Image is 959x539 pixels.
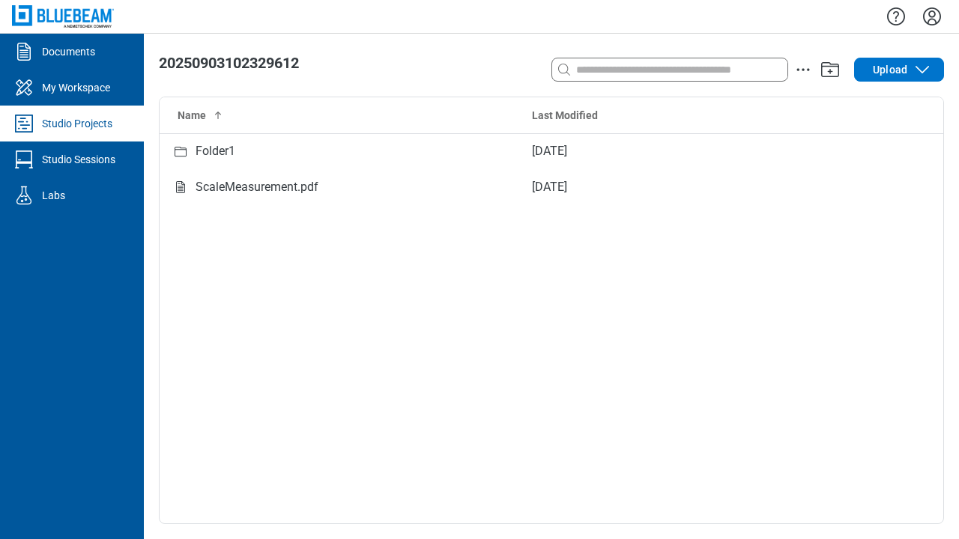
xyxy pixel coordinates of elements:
svg: Documents [12,40,36,64]
svg: Labs [12,183,36,207]
button: Add [818,58,842,82]
span: Upload [873,62,907,77]
td: [DATE] [520,133,865,169]
button: action-menu [794,61,812,79]
svg: My Workspace [12,76,36,100]
button: Upload [854,58,944,82]
span: 20250903102329612 [159,54,299,72]
div: Last Modified [532,108,853,123]
button: Settings [920,4,944,29]
div: My Workspace [42,80,110,95]
div: Labs [42,188,65,203]
div: Folder1 [196,142,235,161]
div: Studio Projects [42,116,112,131]
div: Studio Sessions [42,152,115,167]
div: Name [178,108,508,123]
div: Documents [42,44,95,59]
svg: Studio Sessions [12,147,36,171]
table: Studio items table [160,97,943,205]
td: [DATE] [520,169,865,205]
svg: Studio Projects [12,112,36,135]
div: ScaleMeasurement.pdf [196,178,318,197]
img: Bluebeam, Inc. [12,5,114,27]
